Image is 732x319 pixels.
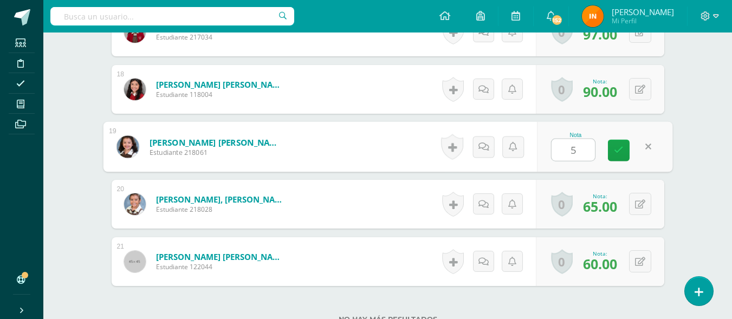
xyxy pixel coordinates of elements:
[552,139,595,161] input: 0-100.0
[156,32,286,42] span: Estudiante 217034
[116,135,139,158] img: 1553760db15f49076b00f430c73adbb0.png
[583,25,617,43] span: 97.00
[583,197,617,216] span: 65.00
[156,205,286,214] span: Estudiante 218028
[583,82,617,101] span: 90.00
[612,16,674,25] span: Mi Perfil
[156,262,286,271] span: Estudiante 122044
[156,90,286,99] span: Estudiante 118004
[156,79,286,90] a: [PERSON_NAME] [PERSON_NAME]
[551,14,563,26] span: 152
[124,251,146,272] img: 45x45
[582,5,604,27] img: 0fb9ae38364872bd0192a0cbcae1dc9f.png
[124,79,146,100] img: 20eacee7a00c45b5e4b717c646154597.png
[124,193,146,215] img: c07a6a59b6812eb1198d6cbf93d9a1b8.png
[583,77,617,85] div: Nota:
[551,77,573,102] a: 0
[156,251,286,262] a: [PERSON_NAME] [PERSON_NAME]
[551,132,600,138] div: Nota
[583,250,617,257] div: Nota:
[149,148,283,158] span: Estudiante 218061
[583,255,617,273] span: 60.00
[583,192,617,200] div: Nota:
[551,192,573,217] a: 0
[50,7,294,25] input: Busca un usuario...
[149,136,283,148] a: [PERSON_NAME] [PERSON_NAME]
[612,6,674,17] span: [PERSON_NAME]
[551,249,573,274] a: 0
[156,194,286,205] a: [PERSON_NAME], [PERSON_NAME]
